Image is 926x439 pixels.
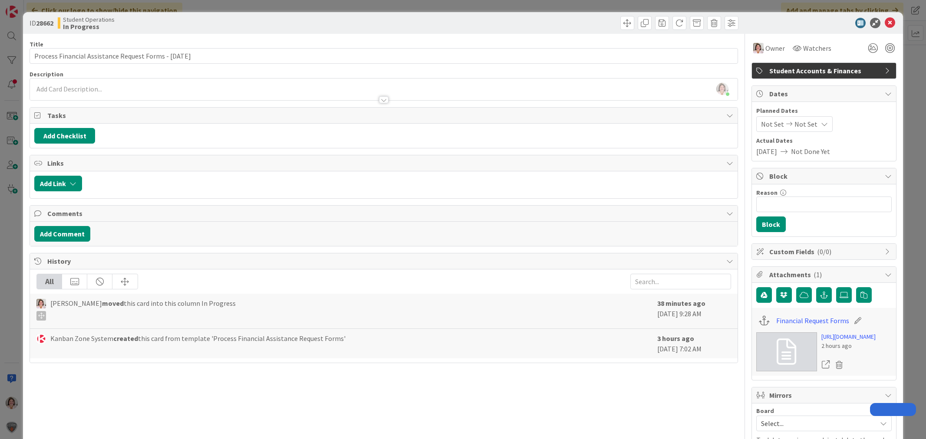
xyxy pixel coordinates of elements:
[753,43,764,53] img: EW
[30,40,43,48] label: Title
[63,23,115,30] b: In Progress
[36,299,46,308] img: EW
[36,19,53,27] b: 28662
[30,48,738,64] input: type card name here...
[113,334,138,343] b: created
[36,334,46,344] img: KS
[34,176,82,191] button: Add Link
[769,390,880,400] span: Mirrors
[756,216,786,232] button: Block
[769,88,880,99] span: Dates
[821,332,876,341] a: [URL][DOMAIN_NAME]
[657,298,731,324] div: [DATE] 9:28 AM
[769,246,880,257] span: Custom Fields
[657,333,731,354] div: [DATE] 7:02 AM
[30,70,63,78] span: Description
[756,106,892,115] span: Planned Dates
[630,274,731,289] input: Search...
[756,146,777,157] span: [DATE]
[47,208,722,219] span: Comments
[657,299,705,308] b: 38 minutes ago
[756,136,892,145] span: Actual Dates
[34,226,90,242] button: Add Comment
[102,299,124,308] b: moved
[776,315,849,326] a: Financial Request Forms
[821,341,876,351] div: 2 hours ago
[47,256,722,266] span: History
[791,146,830,157] span: Not Done Yet
[761,417,872,429] span: Select...
[803,43,831,53] span: Watchers
[716,83,728,95] img: 8Zp9bjJ6wS5x4nzU9KWNNxjkzf4c3Efw.jpg
[821,359,831,370] a: Open
[34,128,95,144] button: Add Checklist
[756,189,778,197] label: Reason
[30,18,53,28] span: ID
[657,334,694,343] b: 3 hours ago
[769,171,880,181] span: Block
[63,16,115,23] span: Student Operations
[47,110,722,121] span: Tasks
[50,333,346,344] span: Kanban Zone System this card from template 'Process Financial Assistance Request Forms'
[50,298,236,321] span: [PERSON_NAME] this card into this column In Progress
[817,247,831,256] span: ( 0/0 )
[769,269,880,280] span: Attachments
[794,119,817,129] span: Not Set
[765,43,785,53] span: Owner
[769,66,880,76] span: Student Accounts & Finances
[756,408,774,414] span: Board
[814,270,822,279] span: ( 1 )
[761,119,784,129] span: Not Set
[37,274,62,289] div: All
[47,158,722,168] span: Links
